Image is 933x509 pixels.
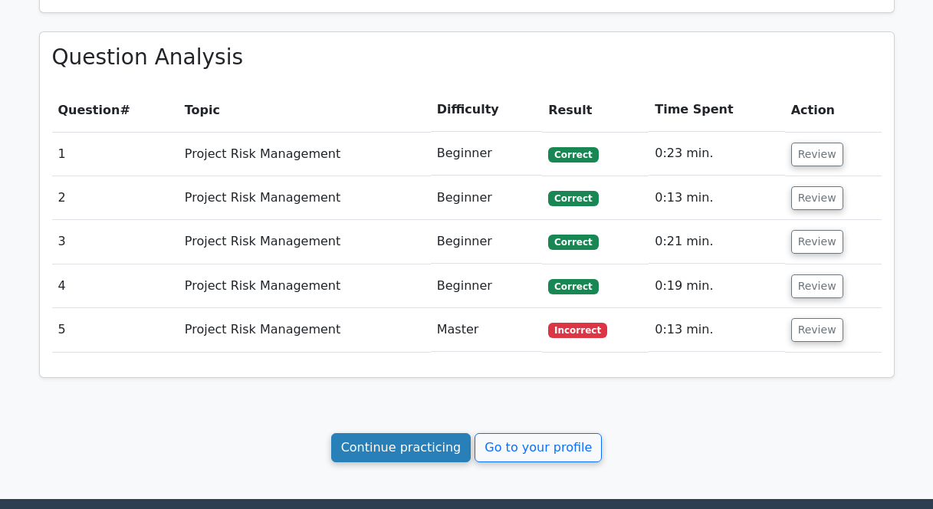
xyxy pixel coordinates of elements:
td: 0:19 min. [649,264,784,308]
span: Question [58,103,120,117]
button: Review [791,274,843,298]
td: 4 [52,264,179,308]
td: 1 [52,132,179,176]
span: Correct [548,235,598,250]
h3: Question Analysis [52,44,882,71]
td: 3 [52,220,179,264]
span: Incorrect [548,323,607,338]
td: Beginner [431,220,542,264]
td: 2 [52,176,179,220]
button: Review [791,143,843,166]
td: Project Risk Management [179,264,431,308]
span: Correct [548,279,598,294]
td: 0:23 min. [649,132,784,176]
button: Review [791,186,843,210]
td: 0:21 min. [649,220,784,264]
th: # [52,88,179,132]
td: Master [431,308,542,352]
th: Time Spent [649,88,784,132]
td: Project Risk Management [179,308,431,352]
a: Go to your profile [475,433,602,462]
td: Beginner [431,176,542,220]
td: Project Risk Management [179,132,431,176]
span: Correct [548,191,598,206]
button: Review [791,318,843,342]
td: 0:13 min. [649,176,784,220]
th: Difficulty [431,88,542,132]
th: Topic [179,88,431,132]
a: Continue practicing [331,433,471,462]
td: Beginner [431,132,542,176]
th: Action [785,88,882,132]
button: Review [791,230,843,254]
td: Beginner [431,264,542,308]
td: 0:13 min. [649,308,784,352]
td: Project Risk Management [179,176,431,220]
th: Result [542,88,649,132]
td: Project Risk Management [179,220,431,264]
td: 5 [52,308,179,352]
span: Correct [548,147,598,163]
